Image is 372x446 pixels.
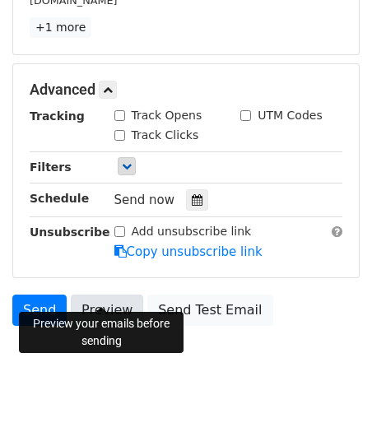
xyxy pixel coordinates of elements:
[258,107,322,124] label: UTM Codes
[147,295,272,326] a: Send Test Email
[132,223,252,240] label: Add unsubscribe link
[30,81,342,99] h5: Advanced
[30,192,89,205] strong: Schedule
[290,367,372,446] iframe: Chat Widget
[30,17,91,38] a: +1 more
[30,225,110,239] strong: Unsubscribe
[114,244,263,259] a: Copy unsubscribe link
[132,107,202,124] label: Track Opens
[12,295,67,326] a: Send
[30,160,72,174] strong: Filters
[30,109,85,123] strong: Tracking
[132,127,199,144] label: Track Clicks
[71,295,143,326] a: Preview
[114,193,175,207] span: Send now
[19,312,184,353] div: Preview your emails before sending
